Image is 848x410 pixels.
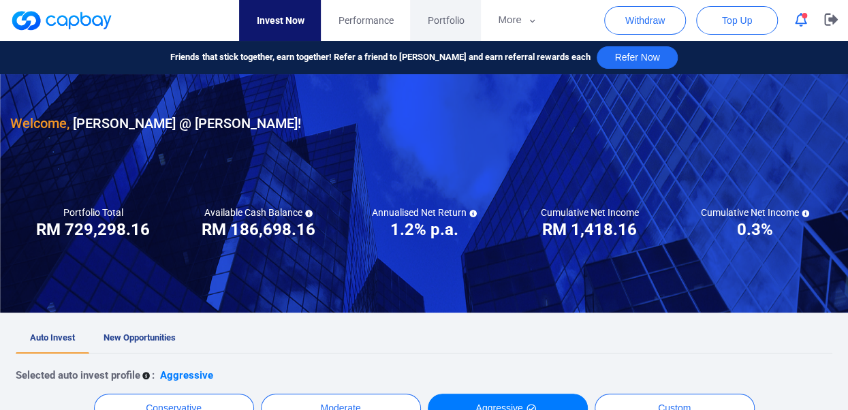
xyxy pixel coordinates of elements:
[204,206,313,219] h5: Available Cash Balance
[372,206,477,219] h5: Annualised Net Return
[737,219,773,240] h3: 0.3%
[597,46,677,69] button: Refer Now
[427,13,464,28] span: Portfolio
[202,219,315,240] h3: RM 186,698.16
[701,206,809,219] h5: Cumulative Net Income
[390,219,458,240] h3: 1.2% p.a.
[16,367,140,383] p: Selected auto invest profile
[541,206,639,219] h5: Cumulative Net Income
[160,367,213,383] p: Aggressive
[722,14,752,27] span: Top Up
[104,332,176,343] span: New Opportunities
[170,50,590,65] span: Friends that stick together, earn together! Refer a friend to [PERSON_NAME] and earn referral rew...
[338,13,393,28] span: Performance
[542,219,637,240] h3: RM 1,418.16
[10,115,69,131] span: Welcome,
[696,6,778,35] button: Top Up
[30,332,75,343] span: Auto Invest
[36,219,150,240] h3: RM 729,298.16
[10,112,301,134] h3: [PERSON_NAME] @ [PERSON_NAME] !
[604,6,686,35] button: Withdraw
[63,206,123,219] h5: Portfolio Total
[152,367,155,383] p: :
